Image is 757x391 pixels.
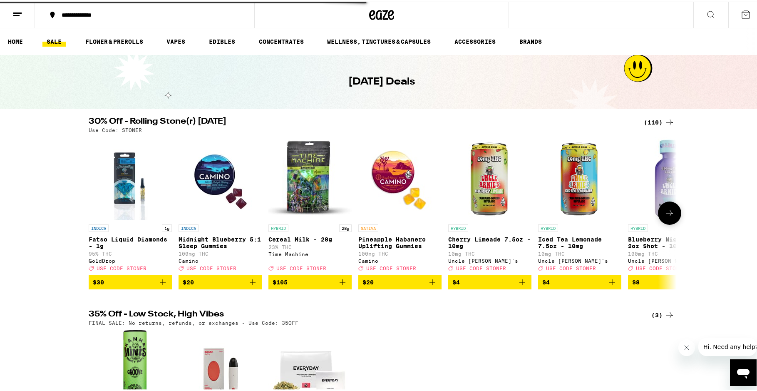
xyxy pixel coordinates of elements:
a: Open page for Iced Tea Lemonade 7.5oz - 10mg from Uncle Arnie's [538,135,621,274]
p: HYBRID [268,223,288,230]
span: USE CODE STONER [366,264,416,269]
span: USE CODE STONER [97,264,146,269]
p: 28g [339,223,352,230]
p: Fatso Liquid Diamonds - 1g [89,234,172,248]
p: 1g [162,223,172,230]
img: Uncle Arnie's - Blueberry Night Cap 2oz Shot - 100mg [628,135,711,219]
a: FLOWER & PREROLLS [81,35,147,45]
span: USE CODE STONER [546,264,596,269]
img: Time Machine - Cereal Milk - 28g [268,135,352,219]
a: SALE [42,35,66,45]
div: Camino [179,257,262,262]
a: Open page for Midnight Blueberry 5:1 Sleep Gummies from Camino [179,135,262,274]
p: INDICA [179,223,199,230]
h2: 30% Off - Rolling Stone(r) [DATE] [89,116,634,126]
span: Hi. Need any help? [5,6,60,12]
div: Uncle [PERSON_NAME]'s [448,257,531,262]
span: USE CODE STONER [186,264,236,269]
a: Open page for Pineapple Habanero Uplifting Gummies from Camino [358,135,442,274]
p: HYBRID [628,223,648,230]
img: Camino - Pineapple Habanero Uplifting Gummies [358,135,442,219]
span: USE CODE STONER [276,264,326,269]
span: $4 [452,277,460,284]
a: Open page for Blueberry Night Cap 2oz Shot - 100mg from Uncle Arnie's [628,135,711,274]
img: Uncle Arnie's - Iced Tea Lemonade 7.5oz - 10mg [538,135,621,219]
span: $30 [93,277,104,284]
a: (3) [651,309,675,319]
h2: 35% Off - Low Stock, High Vibes [89,309,634,319]
div: Uncle [PERSON_NAME]'s [628,257,711,262]
button: Add to bag [358,274,442,288]
p: Cherry Limeade 7.5oz - 10mg [448,234,531,248]
iframe: Close message [678,338,695,354]
p: HYBRID [538,223,558,230]
a: Open page for Cherry Limeade 7.5oz - 10mg from Uncle Arnie's [448,135,531,274]
button: Add to bag [538,274,621,288]
button: Add to bag [179,274,262,288]
p: HYBRID [448,223,468,230]
img: Uncle Arnie's - Cherry Limeade 7.5oz - 10mg [448,135,531,219]
a: ACCESSORIES [450,35,500,45]
span: $8 [632,277,640,284]
a: WELLNESS, TINCTURES & CAPSULES [323,35,435,45]
p: Iced Tea Lemonade 7.5oz - 10mg [538,234,621,248]
a: HOME [4,35,27,45]
span: $4 [542,277,550,284]
a: Open page for Cereal Milk - 28g from Time Machine [268,135,352,274]
span: $105 [273,277,288,284]
button: Add to bag [448,274,531,288]
div: Camino [358,257,442,262]
a: CONCENTRATES [255,35,308,45]
a: BRANDS [515,35,546,45]
iframe: Button to launch messaging window [730,358,757,384]
p: 100mg THC [358,249,442,255]
a: (110) [644,116,675,126]
button: Add to bag [628,274,711,288]
a: EDIBLES [205,35,239,45]
p: Blueberry Night Cap 2oz Shot - 100mg [628,234,711,248]
span: $20 [362,277,374,284]
p: Use Code: STONER [89,126,142,131]
span: USE CODE STONER [636,264,686,269]
p: Cereal Milk - 28g [268,234,352,241]
iframe: Message from company [698,336,757,354]
p: 95% THC [89,249,172,255]
h1: [DATE] Deals [348,73,415,87]
div: Uncle [PERSON_NAME]'s [538,257,621,262]
a: VAPES [162,35,189,45]
img: GoldDrop - Fatso Liquid Diamonds - 1g [97,135,164,219]
div: GoldDrop [89,257,172,262]
a: Open page for Fatso Liquid Diamonds - 1g from GoldDrop [89,135,172,274]
p: SATIVA [358,223,378,230]
p: INDICA [89,223,109,230]
p: Pineapple Habanero Uplifting Gummies [358,234,442,248]
p: 10mg THC [538,249,621,255]
div: Time Machine [268,250,352,255]
p: 10mg THC [448,249,531,255]
p: 100mg THC [179,249,262,255]
span: $20 [183,277,194,284]
p: Midnight Blueberry 5:1 Sleep Gummies [179,234,262,248]
button: Add to bag [268,274,352,288]
p: FINAL SALE: No returns, refunds, or exchanges - Use Code: 35OFF [89,319,298,324]
span: USE CODE STONER [456,264,506,269]
p: 23% THC [268,243,352,248]
button: Add to bag [89,274,172,288]
p: 100mg THC [628,249,711,255]
img: Camino - Midnight Blueberry 5:1 Sleep Gummies [179,135,262,219]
